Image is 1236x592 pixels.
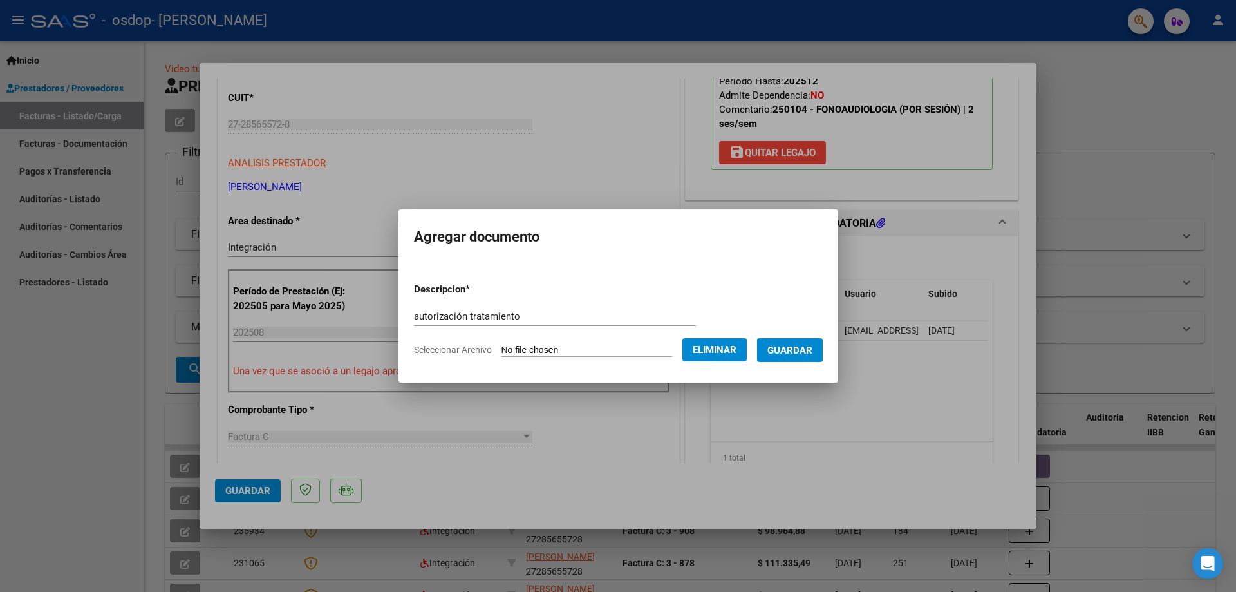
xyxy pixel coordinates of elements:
[682,338,747,361] button: Eliminar
[414,282,537,297] p: Descripcion
[757,338,823,362] button: Guardar
[767,345,812,356] span: Guardar
[414,225,823,249] h2: Agregar documento
[414,345,492,355] span: Seleccionar Archivo
[693,344,736,356] span: Eliminar
[1192,548,1223,579] div: Open Intercom Messenger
